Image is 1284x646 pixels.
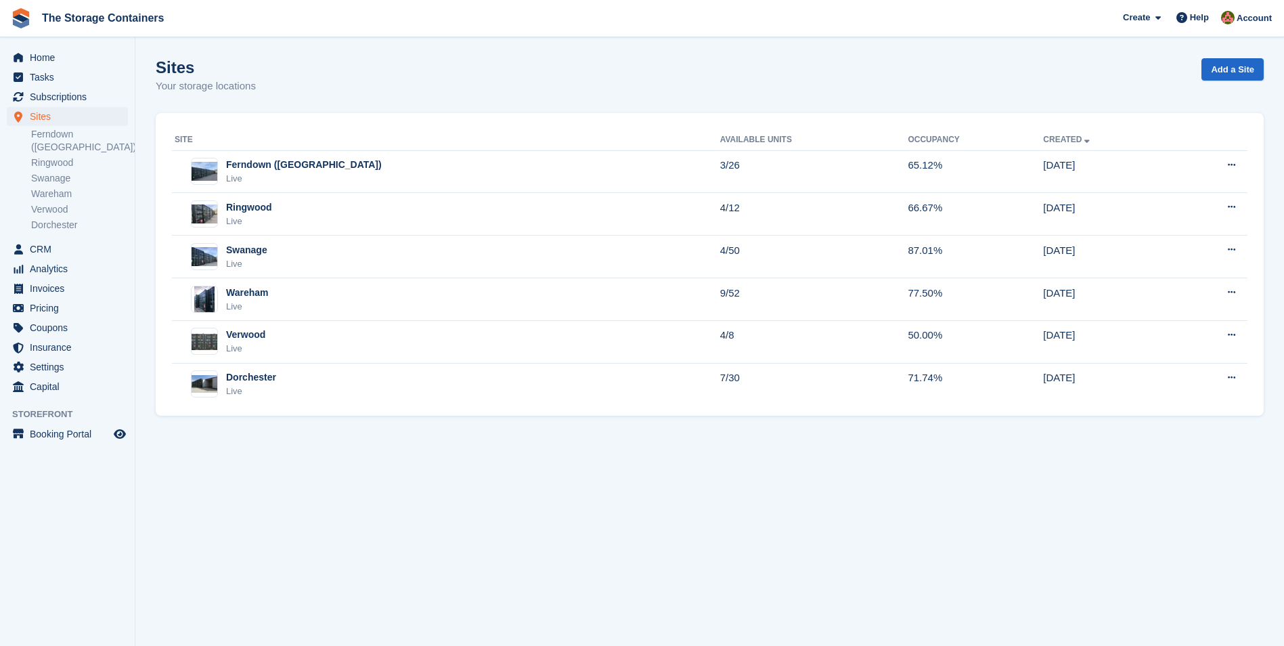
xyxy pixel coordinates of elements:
a: Dorchester [31,219,128,232]
span: Help [1190,11,1209,24]
a: menu [7,358,128,376]
img: Image of Ferndown (Longham) site [192,162,217,181]
span: Coupons [30,318,111,337]
div: Ringwood [226,200,272,215]
a: menu [7,259,128,278]
div: Ferndown ([GEOGRAPHIC_DATA]) [226,158,382,172]
img: stora-icon-8386f47178a22dfd0bd8f6a31ec36ba5ce8667c1dd55bd0f319d3a0aa187defe.svg [11,8,31,28]
a: menu [7,425,128,444]
a: menu [7,48,128,67]
td: 9/52 [720,278,908,321]
a: menu [7,318,128,337]
a: Wareham [31,188,128,200]
a: Swanage [31,172,128,185]
a: The Storage Containers [37,7,169,29]
div: Verwood [226,328,265,342]
td: 4/50 [720,236,908,278]
span: Home [30,48,111,67]
h1: Sites [156,58,256,77]
a: Ferndown ([GEOGRAPHIC_DATA]) [31,128,128,154]
td: 87.01% [908,236,1043,278]
div: Swanage [226,243,267,257]
td: 50.00% [908,320,1043,363]
a: Preview store [112,426,128,442]
a: menu [7,299,128,318]
span: CRM [30,240,111,259]
td: [DATE] [1043,236,1172,278]
span: Booking Portal [30,425,111,444]
td: 77.50% [908,278,1043,321]
td: [DATE] [1043,363,1172,405]
td: 4/8 [720,320,908,363]
th: Available Units [720,129,908,151]
td: [DATE] [1043,150,1172,193]
span: Capital [30,377,111,396]
span: Settings [30,358,111,376]
span: Invoices [30,279,111,298]
div: Dorchester [226,370,276,385]
div: Live [226,300,269,314]
div: Live [226,172,382,186]
span: Create [1123,11,1150,24]
span: Analytics [30,259,111,278]
a: menu [7,279,128,298]
a: menu [7,377,128,396]
img: Kirsty Simpson [1221,11,1235,24]
span: Subscriptions [30,87,111,106]
td: [DATE] [1043,193,1172,236]
img: Image of Verwood site [192,333,217,351]
a: Created [1043,135,1092,144]
p: Your storage locations [156,79,256,94]
td: 65.12% [908,150,1043,193]
img: Image of Dorchester site [192,375,217,393]
td: 66.67% [908,193,1043,236]
th: Site [172,129,720,151]
div: Live [226,257,267,271]
a: menu [7,87,128,106]
th: Occupancy [908,129,1043,151]
span: Tasks [30,68,111,87]
div: Live [226,215,272,228]
a: Ringwood [31,156,128,169]
td: 4/12 [720,193,908,236]
div: Live [226,342,265,356]
a: menu [7,68,128,87]
span: Sites [30,107,111,126]
span: Storefront [12,408,135,421]
td: 3/26 [720,150,908,193]
a: menu [7,240,128,259]
span: Insurance [30,338,111,357]
div: Live [226,385,276,398]
td: [DATE] [1043,320,1172,363]
td: 7/30 [720,363,908,405]
a: menu [7,338,128,357]
img: Image of Wareham site [194,286,215,313]
span: Pricing [30,299,111,318]
a: menu [7,107,128,126]
div: Wareham [226,286,269,300]
img: Image of Ringwood site [192,204,217,224]
td: 71.74% [908,363,1043,405]
td: [DATE] [1043,278,1172,321]
a: Verwood [31,203,128,216]
img: Image of Swanage site [192,247,217,267]
span: Account [1237,12,1272,25]
a: Add a Site [1201,58,1264,81]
